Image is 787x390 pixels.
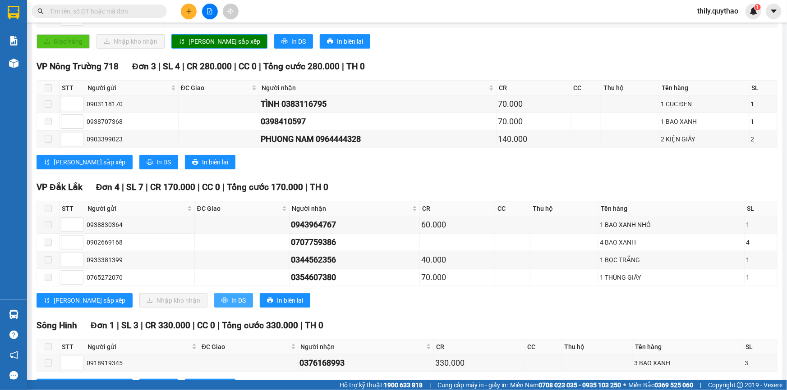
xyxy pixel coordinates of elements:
th: CC [495,201,530,216]
span: CC 0 [197,320,215,331]
th: Thu hộ [562,340,633,354]
button: downloadNhập kho nhận [139,293,207,308]
th: Thu hộ [530,201,598,216]
div: 0938707368 [87,117,177,127]
span: search [37,8,44,14]
span: Đơn 3 [132,61,156,72]
span: | [217,320,220,331]
div: 0903399023 [87,134,177,144]
span: Người gửi [87,83,169,93]
span: | [234,61,236,72]
div: 4 [746,237,776,247]
span: CR 170.000 [150,182,195,192]
span: CC 0 [239,61,257,72]
button: printerIn DS [214,293,253,308]
div: 3 BAO XANH [635,358,742,368]
div: 0707759386 [291,236,418,249]
span: | [122,182,124,192]
span: aim [227,8,234,14]
div: 1 [746,255,776,265]
button: file-add [202,4,218,19]
span: TH 0 [346,61,365,72]
span: 1 [756,4,759,10]
span: thily.quythao [690,5,746,17]
span: copyright [737,382,743,388]
div: 0398410597 [261,115,495,128]
div: 0933381399 [87,255,193,265]
span: | [146,182,148,192]
span: printer [281,38,288,45]
span: | [158,61,161,72]
span: [PERSON_NAME] sắp xếp [54,157,125,167]
span: Cung cấp máy in - giấy in: [437,380,508,390]
div: 1 CỤC ĐEN [661,99,748,109]
img: warehouse-icon [9,59,18,68]
span: Đơn 4 [96,182,120,192]
span: sort-ascending [179,38,185,45]
div: 70.000 [498,98,569,110]
span: Miền Nam [510,380,621,390]
div: 4 BAO XANH [600,237,743,247]
span: Người gửi [87,204,185,213]
div: 0376168993 [300,357,433,369]
span: question-circle [9,331,18,339]
div: PHUONG NAM 0964444328 [261,133,495,145]
span: In biên lai [202,157,228,167]
span: message [9,371,18,380]
button: caret-down [766,4,782,19]
span: printer [147,159,153,166]
div: 330.000 [435,357,523,369]
span: Người nhận [262,83,487,93]
span: | [193,320,195,331]
button: sort-ascending[PERSON_NAME] sắp xếp [37,293,133,308]
div: 40.000 [421,254,493,266]
span: | [305,182,308,192]
strong: 0708 023 035 - 0935 103 250 [538,381,621,389]
span: In DS [156,157,171,167]
th: Tên hàng [659,81,750,95]
span: SL 4 [163,61,180,72]
span: file-add [207,8,213,14]
span: In biên lai [277,295,303,305]
th: STT [60,81,85,95]
div: 1 BAO XANH [661,117,748,127]
span: ⚪️ [623,383,626,387]
button: uploadGiao hàng [37,34,90,49]
button: printerIn DS [139,155,178,169]
span: [PERSON_NAME] sắp xếp [189,36,260,46]
div: 3 [745,358,776,368]
img: icon-new-feature [750,7,758,15]
span: In DS [231,295,246,305]
div: 1 [751,99,776,109]
th: STT [60,201,85,216]
span: | [198,182,200,192]
span: ĐC Giao [197,204,281,213]
span: SL 7 [126,182,143,192]
th: CR [497,81,571,95]
span: sort-ascending [44,159,50,166]
div: 2 KIỆN GIẤY [661,134,748,144]
span: Hỗ trợ kỹ thuật: [340,380,423,390]
div: 60.000 [421,218,493,231]
span: ĐC Giao [181,83,250,93]
strong: 1900 633 818 [384,381,423,389]
div: 0938830364 [87,220,193,230]
input: Tìm tên, số ĐT hoặc mã đơn [50,6,156,16]
span: In biên lai [337,36,363,46]
span: CR 330.000 [145,320,190,331]
button: downloadNhập kho nhận [97,34,165,49]
span: | [222,182,225,192]
div: 0354607380 [291,271,418,284]
span: | [141,320,143,331]
span: | [117,320,119,331]
div: 0943964767 [291,218,418,231]
th: STT [60,340,85,354]
div: 1 THÙNG GIẤY [600,272,743,282]
span: printer [221,297,228,304]
th: Tên hàng [633,340,744,354]
span: | [429,380,431,390]
span: | [300,320,303,331]
span: In DS [291,36,306,46]
th: CR [420,201,495,216]
button: sort-ascending[PERSON_NAME] sắp xếp [171,34,267,49]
